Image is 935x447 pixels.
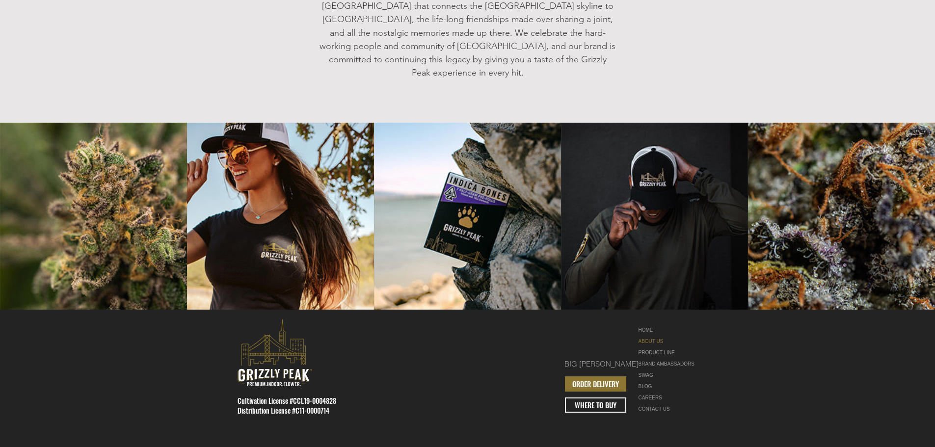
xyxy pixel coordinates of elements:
a: SWAG [639,369,700,381]
a: ORDER DELIVERY [565,376,626,392]
img: cubnug-close-up-grizzly-peak.jpg [748,123,935,310]
a: BIG [PERSON_NAME] [564,358,639,369]
a: BLOG [639,381,700,392]
a: CONTACT US [639,403,700,415]
a: PRODUCT LINE [639,347,700,358]
a: ABOUT US [639,336,700,347]
span: WHERE TO BUY [575,400,616,410]
a: HOME [639,324,700,336]
a: CAREERS [639,392,700,403]
a: WHERE TO BUY [565,397,626,413]
span: Cultivation License #CCL19-0004828 Distribution License #C11-0000714 [238,395,336,416]
svg: premium-indoor-cannabis [238,319,312,386]
nav: Site [639,324,700,415]
div: BRAND AMBASSADORS [639,358,700,369]
span: ORDER DELIVERY [572,379,619,389]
